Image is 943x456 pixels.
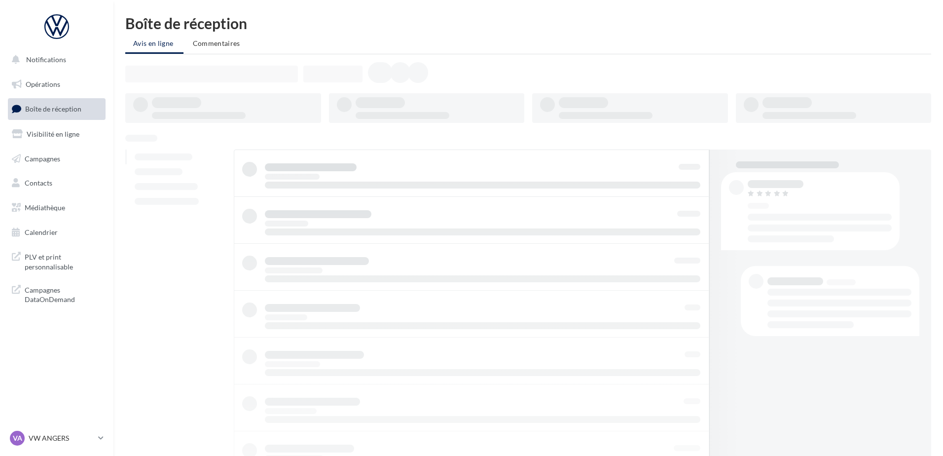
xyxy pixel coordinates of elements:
a: Calendrier [6,222,108,243]
a: VA VW ANGERS [8,429,106,448]
p: VW ANGERS [29,433,94,443]
span: Campagnes [25,154,60,162]
a: Campagnes [6,149,108,169]
div: Boîte de réception [125,16,931,31]
span: Opérations [26,80,60,88]
span: Boîte de réception [25,105,81,113]
a: Visibilité en ligne [6,124,108,145]
a: Campagnes DataOnDemand [6,279,108,308]
span: Médiathèque [25,203,65,212]
a: Opérations [6,74,108,95]
span: Calendrier [25,228,58,236]
span: Notifications [26,55,66,64]
button: Notifications [6,49,104,70]
span: Contacts [25,179,52,187]
a: Contacts [6,173,108,193]
a: Médiathèque [6,197,108,218]
span: PLV et print personnalisable [25,250,102,271]
span: VA [13,433,22,443]
a: Boîte de réception [6,98,108,119]
span: Visibilité en ligne [27,130,79,138]
a: PLV et print personnalisable [6,246,108,275]
span: Commentaires [193,39,240,47]
span: Campagnes DataOnDemand [25,283,102,304]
